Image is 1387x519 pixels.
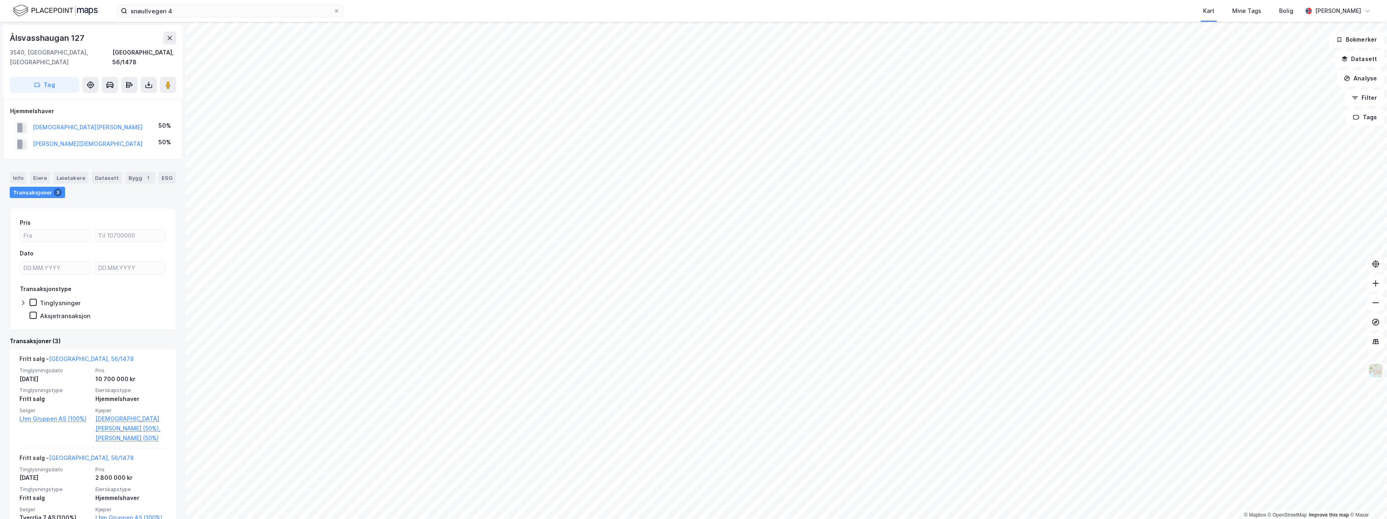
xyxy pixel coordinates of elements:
[40,312,91,320] div: Aksjetransaksjon
[95,466,167,473] span: Pris
[40,299,81,307] div: Tinglysninger
[20,230,91,242] input: Fra
[1279,6,1293,16] div: Bolig
[19,387,91,394] span: Tinglysningstype
[158,121,171,131] div: 50%
[10,32,86,44] div: Ålsvasshaugan 127
[95,230,166,242] input: Til 10700000
[127,5,333,17] input: Søk på adresse, matrikkel, gårdeiere, leietakere eller personer
[10,187,65,198] div: Transaksjoner
[95,367,167,374] span: Pris
[1345,90,1384,106] button: Filter
[19,493,91,503] div: Fritt salg
[1334,51,1384,67] button: Datasett
[1368,363,1383,378] img: Z
[19,367,91,374] span: Tinglysningsdato
[1203,6,1214,16] div: Kart
[20,284,72,294] div: Transaksjonstype
[158,137,171,147] div: 50%
[1315,6,1361,16] div: [PERSON_NAME]
[1268,512,1307,518] a: OpenStreetMap
[20,262,91,274] input: DD.MM.YYYY
[10,77,79,93] button: Tag
[95,433,167,443] a: [PERSON_NAME] (50%)
[95,493,167,503] div: Hjemmelshaver
[19,473,91,483] div: [DATE]
[1347,480,1387,519] iframe: Chat Widget
[19,414,91,424] a: Lhm Gruppen AS (100%)
[1232,6,1261,16] div: Mine Tags
[1347,480,1387,519] div: Kontrollprogram for chat
[95,394,167,404] div: Hjemmelshaver
[1346,109,1384,125] button: Tags
[10,336,176,346] div: Transaksjoner (3)
[19,374,91,384] div: [DATE]
[19,506,91,513] span: Selger
[95,387,167,394] span: Eierskapstype
[95,506,167,513] span: Kjøper
[49,454,134,461] a: [GEOGRAPHIC_DATA], 56/1478
[95,374,167,384] div: 10 700 000 kr
[19,453,134,466] div: Fritt salg -
[1244,512,1266,518] a: Mapbox
[30,172,50,184] div: Eiere
[95,262,166,274] input: DD.MM.YYYY
[10,106,176,116] div: Hjemmelshaver
[1309,512,1349,518] a: Improve this map
[1337,70,1384,86] button: Analyse
[10,48,112,67] div: 3540, [GEOGRAPHIC_DATA], [GEOGRAPHIC_DATA]
[92,172,122,184] div: Datasett
[144,174,152,182] div: 1
[19,486,91,493] span: Tinglysningstype
[54,188,62,196] div: 3
[95,407,167,414] span: Kjøper
[112,48,176,67] div: [GEOGRAPHIC_DATA], 56/1478
[10,172,27,184] div: Info
[19,394,91,404] div: Fritt salg
[158,172,176,184] div: ESG
[95,473,167,483] div: 2 800 000 kr
[1329,32,1384,48] button: Bokmerker
[19,466,91,473] span: Tinglysningsdato
[13,4,98,18] img: logo.f888ab2527a4732fd821a326f86c7f29.svg
[19,407,91,414] span: Selger
[95,486,167,493] span: Eierskapstype
[95,414,167,433] a: [DEMOGRAPHIC_DATA][PERSON_NAME] (50%),
[49,355,134,362] a: [GEOGRAPHIC_DATA], 56/1478
[20,249,34,258] div: Dato
[20,218,31,228] div: Pris
[53,172,89,184] div: Leietakere
[19,354,134,367] div: Fritt salg -
[125,172,155,184] div: Bygg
